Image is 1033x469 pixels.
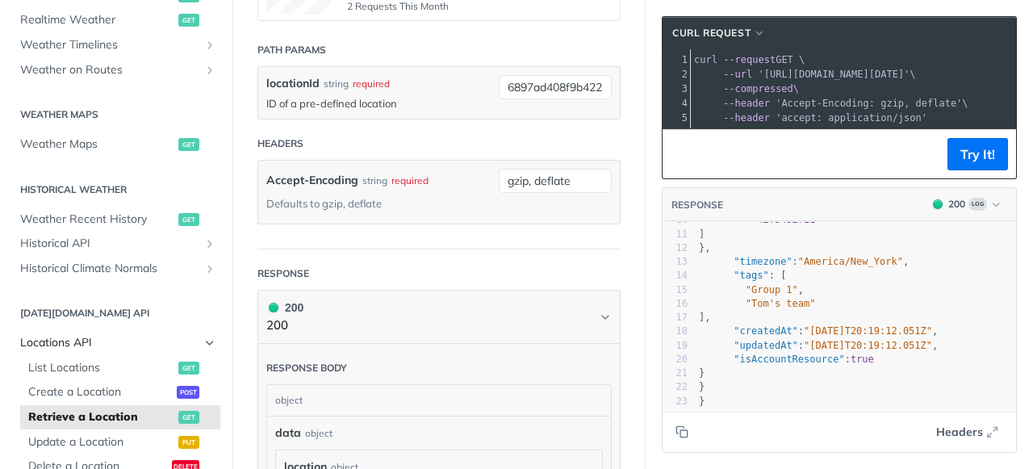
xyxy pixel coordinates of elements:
span: Historical API [20,236,199,252]
div: required [353,77,390,91]
span: post [177,386,199,399]
span: : [ [699,270,787,281]
div: 13 [663,255,688,269]
div: 4 [663,96,690,111]
span: : , [699,340,938,351]
span: 200 [269,303,278,312]
span: Weather Timelines [20,37,199,53]
span: --request [723,54,776,65]
h2: [DATE][DOMAIN_NAME] API [12,306,220,320]
span: ], [699,312,711,323]
a: Historical Climate NormalsShow subpages for Historical Climate Normals [12,257,220,281]
span: get [178,14,199,27]
button: Try It! [947,138,1008,170]
p: 200 [266,316,303,335]
div: 20 [663,353,688,366]
div: required [391,169,429,192]
a: Create a Locationpost [20,380,220,404]
a: Weather Mapsget [12,132,220,157]
span: put [178,436,199,449]
h2: Historical Weather [12,182,220,197]
div: 5 [663,111,690,125]
span: data [275,425,301,442]
h2: Weather Maps [12,107,220,122]
span: true [851,354,874,365]
button: Copy to clipboard [671,142,693,166]
div: 21 [663,366,688,380]
div: 22 [663,380,688,394]
span: \ [694,98,968,109]
div: 14 [663,269,688,283]
span: } [699,367,705,379]
button: 200200Log [925,196,1008,212]
span: Historical Climate Normals [20,261,199,277]
span: Retrieve a Location [28,409,174,425]
div: string [324,77,349,91]
span: 'Accept-Encoding: gzip, deflate' [776,98,962,109]
span: , [699,284,804,295]
div: string [362,169,387,192]
a: Weather TimelinesShow subpages for Weather Timelines [12,33,220,57]
div: 19 [663,339,688,353]
div: 15 [663,283,688,297]
div: Response [257,266,309,281]
span: Weather Maps [20,136,174,153]
span: Log [968,198,987,211]
button: Show subpages for Weather Timelines [203,39,216,52]
span: get [178,138,199,151]
svg: Chevron [599,311,612,324]
p: ID of a pre-defined location [266,96,491,111]
a: Realtime Weatherget [12,8,220,32]
span: : , [699,325,938,337]
span: "Tom's team" [746,298,816,309]
span: ] [699,228,705,240]
div: object [267,385,607,416]
span: cURL Request [672,26,751,40]
div: Headers [257,136,303,151]
div: Path Params [257,43,326,57]
span: "tags" [734,270,768,281]
span: : , [699,256,909,267]
div: 200 [266,299,303,316]
div: 1 [663,52,690,67]
span: Headers [936,424,983,441]
div: 17 [663,311,688,325]
span: Weather Recent History [20,211,174,228]
button: cURL Request [667,25,772,41]
a: Update a Locationput [20,430,220,454]
div: Defaults to gzip, deflate [266,192,382,216]
span: '[URL][DOMAIN_NAME][DATE]' [758,69,910,80]
a: List Locationsget [20,356,220,380]
span: "isAccountResource" [734,354,844,365]
a: Locations APIHide subpages for Locations API [12,331,220,355]
span: "[DATE]T20:19:12.051Z" [804,340,932,351]
label: locationId [266,75,320,92]
span: : [699,354,874,365]
div: 16 [663,297,688,311]
span: Locations API [20,335,199,351]
a: Retrieve a Locationget [20,405,220,429]
label: Accept-Encoding [266,169,358,192]
span: List Locations [28,360,174,376]
span: "updatedAt" [734,340,797,351]
button: RESPONSE [671,197,724,213]
button: Copy to clipboard [671,420,693,444]
span: "createdAt" [734,325,797,337]
span: 200 [933,199,943,209]
button: Show subpages for Historical Climate Normals [203,262,216,275]
span: 'accept: application/json' [776,112,927,124]
span: } [699,396,705,407]
span: Update a Location [28,434,174,450]
span: --url [723,69,752,80]
span: "[DATE]T20:19:12.051Z" [804,325,932,337]
span: GET \ [694,54,805,65]
div: 23 [663,395,688,408]
span: }, [699,242,711,253]
div: 3 [663,82,690,96]
button: Show subpages for Weather on Routes [203,64,216,77]
span: get [178,213,199,226]
span: get [178,362,199,375]
button: 200 200200 [266,299,612,335]
button: Show subpages for Historical API [203,237,216,250]
div: 11 [663,228,688,241]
